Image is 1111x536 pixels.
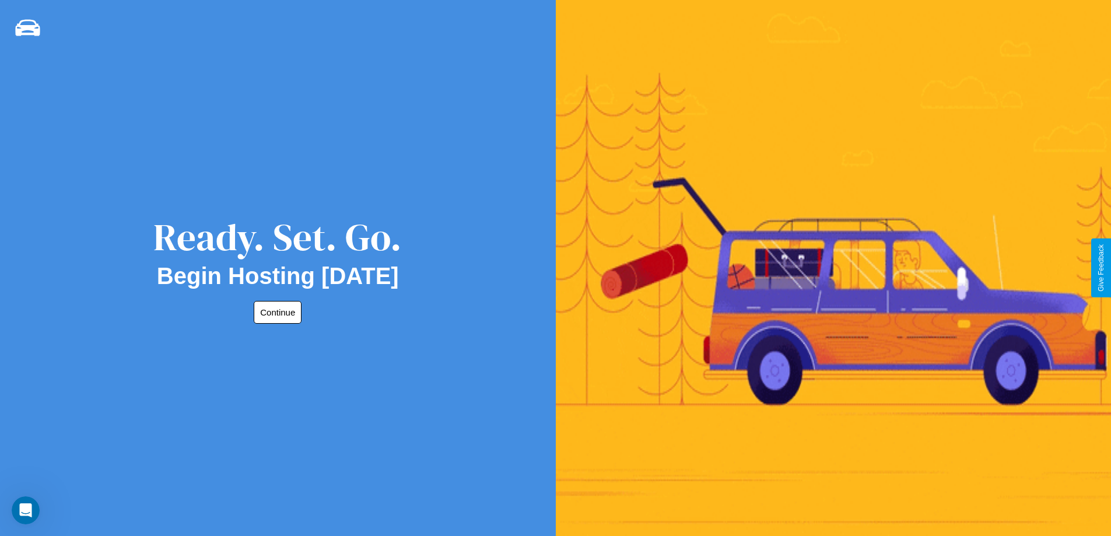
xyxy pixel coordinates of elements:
iframe: Intercom live chat [12,496,40,524]
button: Continue [254,301,302,324]
div: Give Feedback [1097,244,1105,292]
div: Ready. Set. Go. [153,211,402,263]
h2: Begin Hosting [DATE] [157,263,399,289]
